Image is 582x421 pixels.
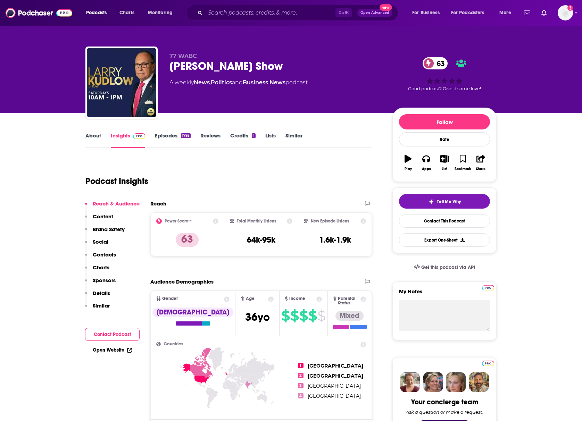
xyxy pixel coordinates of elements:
[311,219,349,224] h2: New Episode Listens
[319,235,351,245] h3: 1.6k-1.9k
[285,132,302,148] a: Similar
[539,7,549,19] a: Show notifications dropdown
[237,219,276,224] h2: Total Monthly Listens
[399,288,490,300] label: My Notes
[232,79,243,86] span: and
[406,409,483,415] div: Ask a question or make a request.
[567,5,573,11] svg: Add a profile image
[85,200,140,213] button: Reach & Audience
[230,132,255,148] a: Credits1
[411,398,478,406] div: Your concierge team
[408,86,481,91] span: Good podcast? Give it some love!
[422,167,431,171] div: Apps
[289,296,305,301] span: Income
[85,238,108,251] button: Social
[360,11,389,15] span: Open Advanced
[169,78,308,87] div: A weekly podcast
[472,150,490,175] button: Share
[169,53,197,59] span: 77 WABC
[417,150,435,175] button: Apps
[93,277,116,284] p: Sponsors
[85,251,116,264] button: Contacts
[298,373,304,378] span: 2
[181,133,191,138] div: 1793
[247,235,275,245] h3: 64k-95k
[308,383,361,389] span: [GEOGRAPHIC_DATA]
[93,213,113,220] p: Content
[494,7,520,18] button: open menu
[143,7,182,18] button: open menu
[205,7,335,18] input: Search podcasts, credits, & more...
[308,373,363,379] span: [GEOGRAPHIC_DATA]
[86,8,107,18] span: Podcasts
[399,194,490,209] button: tell me why sparkleTell Me Why
[6,6,72,19] img: Podchaser - Follow, Share and Rate Podcasts
[380,4,392,11] span: New
[399,233,490,247] button: Export One-Sheet
[455,167,471,171] div: Bookmark
[194,79,210,86] a: News
[93,264,109,271] p: Charts
[298,383,304,388] span: 3
[193,5,405,21] div: Search podcasts, credits, & more...
[308,363,363,369] span: [GEOGRAPHIC_DATA]
[423,57,448,69] a: 63
[87,48,156,117] a: Larry Kudlow Show
[93,251,116,258] p: Contacts
[446,372,466,392] img: Jules Profile
[499,8,511,18] span: More
[399,150,417,175] button: Play
[399,214,490,228] a: Contact This Podcast
[412,8,440,18] span: For Business
[85,290,110,303] button: Details
[93,302,110,309] p: Similar
[111,132,145,148] a: InsightsPodchaser Pro
[115,7,139,18] a: Charts
[200,132,221,148] a: Reviews
[357,9,392,17] button: Open AdvancedNew
[451,8,484,18] span: For Podcasters
[335,8,352,17] span: Ctrl K
[437,199,461,204] span: Tell Me Why
[85,226,125,239] button: Brand Safety
[211,79,232,86] a: Politics
[454,150,472,175] button: Bookmark
[152,308,233,317] div: [DEMOGRAPHIC_DATA]
[265,132,276,148] a: Lists
[308,310,317,321] span: $
[85,132,101,148] a: About
[243,79,285,86] a: Business News
[308,393,361,399] span: [GEOGRAPHIC_DATA]
[335,311,364,321] div: Mixed
[164,342,183,346] span: Countries
[150,200,166,207] h2: Reach
[148,8,173,18] span: Monitoring
[298,393,304,398] span: 4
[317,310,325,321] span: $
[210,79,211,86] span: ,
[400,372,420,392] img: Sydney Profile
[469,372,489,392] img: Jon Profile
[93,290,110,296] p: Details
[85,328,140,341] button: Contact Podcast
[85,264,109,277] button: Charts
[176,233,199,247] p: 63
[133,133,145,139] img: Podchaser Pro
[482,361,494,366] img: Podchaser Pro
[85,213,113,226] button: Content
[430,57,448,69] span: 63
[85,302,110,315] button: Similar
[252,133,255,138] div: 1
[290,310,299,321] span: $
[408,259,481,276] a: Get this podcast via API
[85,176,148,186] h1: Podcast Insights
[482,285,494,291] img: Podchaser Pro
[558,5,573,20] img: User Profile
[165,219,192,224] h2: Power Score™
[298,363,304,368] span: 1
[299,310,308,321] span: $
[93,238,108,245] p: Social
[558,5,573,20] span: Logged in as clareliening
[447,7,494,18] button: open menu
